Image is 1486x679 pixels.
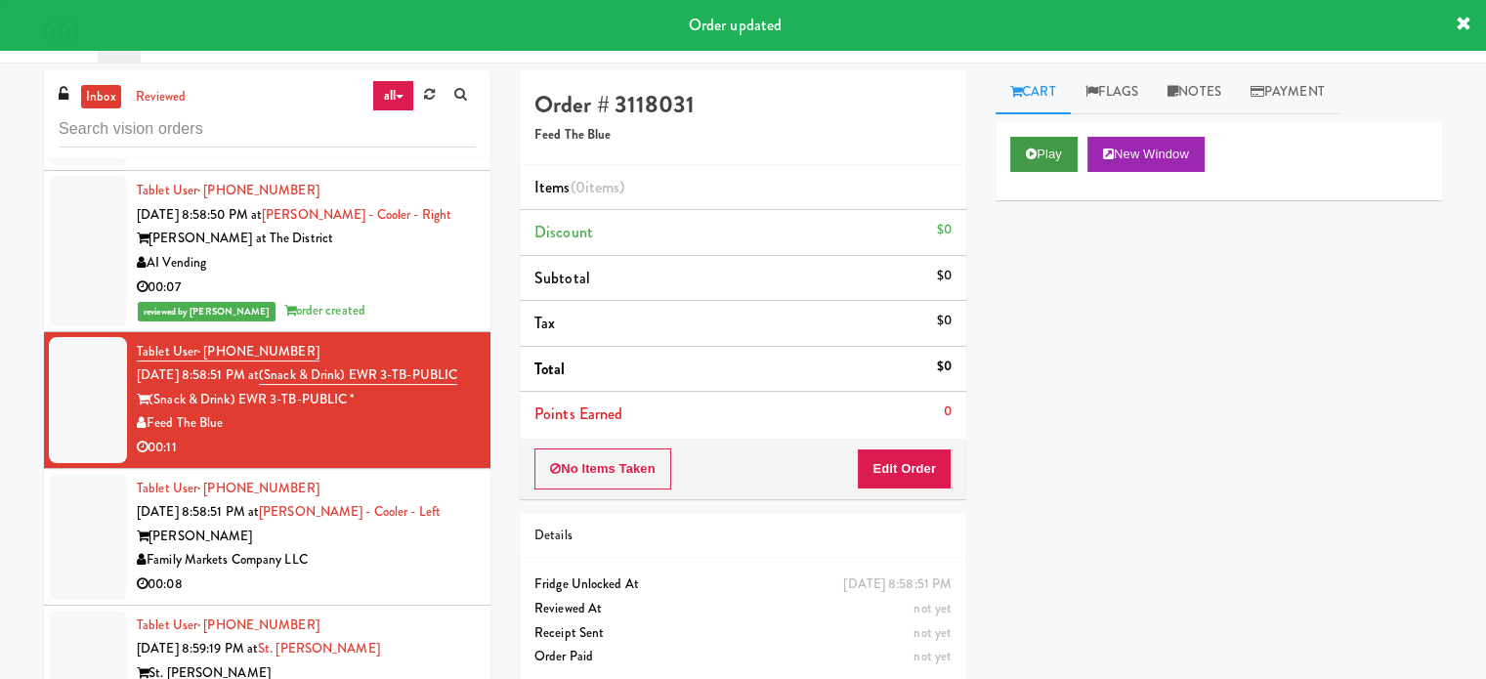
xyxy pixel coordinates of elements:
[937,218,952,242] div: $0
[534,128,952,143] h5: Feed The Blue
[137,479,319,497] a: Tablet User· [PHONE_NUMBER]
[1010,137,1078,172] button: Play
[913,599,952,617] span: not yet
[137,502,259,521] span: [DATE] 8:58:51 PM at
[137,639,258,658] span: [DATE] 8:59:19 PM at
[44,171,490,332] li: Tablet User· [PHONE_NUMBER][DATE] 8:58:50 PM at[PERSON_NAME] - Cooler - Right[PERSON_NAME] at The...
[137,227,476,251] div: [PERSON_NAME] at The District
[197,181,319,199] span: · [PHONE_NUMBER]
[44,332,490,469] li: Tablet User· [PHONE_NUMBER][DATE] 8:58:51 PM at(Snack & Drink) EWR 3-TB-PUBLIC(Snack & Drink) EWR...
[534,524,952,548] div: Details
[262,205,451,224] a: [PERSON_NAME] - Cooler - Right
[534,92,952,117] h4: Order # 3118031
[534,403,622,425] span: Points Earned
[197,479,319,497] span: · [PHONE_NUMBER]
[137,525,476,549] div: [PERSON_NAME]
[137,276,476,300] div: 00:07
[534,312,555,334] span: Tax
[137,573,476,597] div: 00:08
[259,502,441,521] a: [PERSON_NAME] - Cooler - Left
[534,573,952,597] div: Fridge Unlocked At
[1236,70,1339,114] a: Payment
[59,111,476,148] input: Search vision orders
[372,80,413,111] a: all
[534,621,952,646] div: Receipt Sent
[137,411,476,436] div: Feed The Blue
[913,623,952,642] span: not yet
[534,176,624,198] span: Items
[1071,70,1154,114] a: Flags
[843,573,952,597] div: [DATE] 8:58:51 PM
[137,342,319,361] a: Tablet User· [PHONE_NUMBER]
[937,309,952,333] div: $0
[534,597,952,621] div: Reviewed At
[137,251,476,276] div: AI Vending
[137,181,319,199] a: Tablet User· [PHONE_NUMBER]
[259,365,457,385] a: (Snack & Drink) EWR 3-TB-PUBLIC
[81,85,121,109] a: inbox
[1153,70,1236,114] a: Notes
[197,615,319,634] span: · [PHONE_NUMBER]
[585,176,620,198] ng-pluralize: items
[857,448,952,489] button: Edit Order
[534,448,671,489] button: No Items Taken
[131,85,191,109] a: reviewed
[197,342,319,361] span: · [PHONE_NUMBER]
[937,355,952,379] div: $0
[44,469,490,606] li: Tablet User· [PHONE_NUMBER][DATE] 8:58:51 PM at[PERSON_NAME] - Cooler - Left[PERSON_NAME]Family M...
[284,301,365,319] span: order created
[137,365,259,384] span: [DATE] 8:58:51 PM at
[534,221,593,243] span: Discount
[1087,137,1205,172] button: New Window
[137,615,319,634] a: Tablet User· [PHONE_NUMBER]
[937,264,952,288] div: $0
[534,358,566,380] span: Total
[258,639,380,658] a: St. [PERSON_NAME]
[996,70,1071,114] a: Cart
[137,436,476,460] div: 00:11
[137,548,476,573] div: Family Markets Company LLC
[571,176,625,198] span: (0 )
[913,647,952,665] span: not yet
[137,388,476,412] div: (Snack & Drink) EWR 3-TB-PUBLIC *
[138,302,276,321] span: reviewed by [PERSON_NAME]
[689,14,782,36] span: Order updated
[534,267,590,289] span: Subtotal
[137,205,262,224] span: [DATE] 8:58:50 PM at
[534,645,952,669] div: Order Paid
[944,400,952,424] div: 0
